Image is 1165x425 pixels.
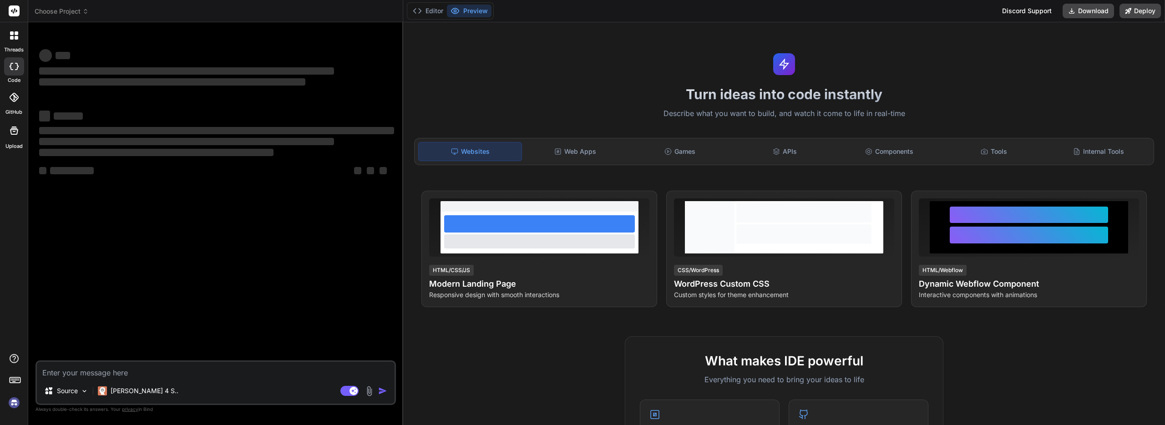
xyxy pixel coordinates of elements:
[409,108,1160,120] p: Describe what you want to build, and watch it come to life in real-time
[39,67,334,75] span: ‌
[524,142,627,161] div: Web Apps
[942,142,1045,161] div: Tools
[628,142,731,161] div: Games
[56,52,70,59] span: ‌
[39,78,305,86] span: ‌
[674,278,894,290] h4: WordPress Custom CSS
[429,290,649,299] p: Responsive design with smooth interactions
[674,290,894,299] p: Custom styles for theme enhancement
[640,374,928,385] p: Everything you need to bring your ideas to life
[733,142,836,161] div: APIs
[39,111,50,121] span: ‌
[380,167,387,174] span: ‌
[39,138,334,145] span: ‌
[39,149,274,156] span: ‌
[54,112,83,120] span: ‌
[98,386,107,395] img: Claude 4 Sonnet
[429,265,474,276] div: HTML/CSS/JS
[50,167,94,174] span: ‌
[1063,4,1114,18] button: Download
[1119,4,1161,18] button: Deploy
[57,386,78,395] p: Source
[418,142,522,161] div: Websites
[8,76,20,84] label: code
[111,386,178,395] p: [PERSON_NAME] 4 S..
[919,290,1139,299] p: Interactive components with animations
[640,351,928,370] h2: What makes IDE powerful
[364,386,375,396] img: attachment
[35,7,89,16] span: Choose Project
[39,167,46,174] span: ‌
[919,265,967,276] div: HTML/Webflow
[122,406,138,412] span: privacy
[447,5,491,17] button: Preview
[35,405,396,414] p: Always double-check its answers. Your in Bind
[919,278,1139,290] h4: Dynamic Webflow Component
[354,167,361,174] span: ‌
[6,395,22,410] img: signin
[409,86,1160,102] h1: Turn ideas into code instantly
[838,142,941,161] div: Components
[4,46,24,54] label: threads
[367,167,374,174] span: ‌
[5,142,23,150] label: Upload
[1047,142,1150,161] div: Internal Tools
[429,278,649,290] h4: Modern Landing Page
[409,5,447,17] button: Editor
[81,387,88,395] img: Pick Models
[5,108,22,116] label: GitHub
[997,4,1057,18] div: Discord Support
[378,386,387,395] img: icon
[39,127,394,134] span: ‌
[674,265,723,276] div: CSS/WordPress
[39,49,52,62] span: ‌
